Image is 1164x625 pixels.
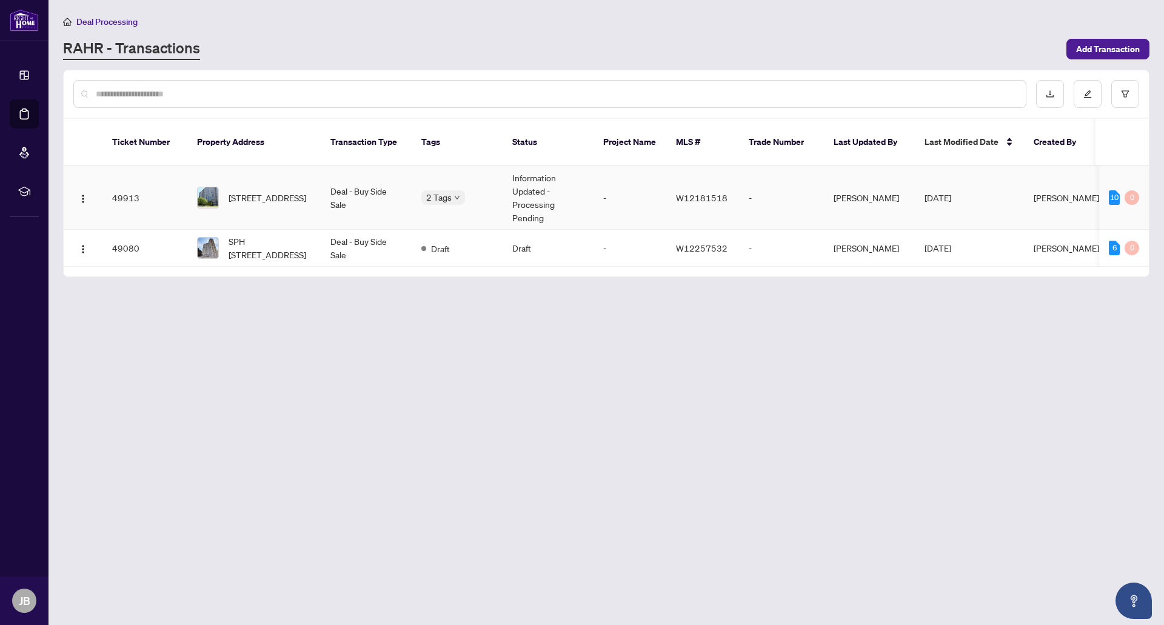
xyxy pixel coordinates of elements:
img: thumbnail-img [198,238,218,258]
img: Logo [78,194,88,204]
a: RAHR - Transactions [63,38,200,60]
span: edit [1083,90,1092,98]
img: thumbnail-img [198,187,218,208]
th: Trade Number [739,119,824,166]
div: 0 [1125,241,1139,255]
th: Transaction Type [321,119,412,166]
th: Status [503,119,594,166]
span: Draft [431,242,450,255]
span: Add Transaction [1076,39,1140,59]
th: Tags [412,119,503,166]
td: Deal - Buy Side Sale [321,230,412,267]
th: Last Modified Date [915,119,1024,166]
button: download [1036,80,1064,108]
td: Draft [503,230,594,267]
span: SPH [STREET_ADDRESS] [229,235,311,261]
th: MLS # [666,119,739,166]
img: Logo [78,244,88,254]
span: download [1046,90,1054,98]
th: Project Name [594,119,666,166]
span: 2 Tags [426,190,452,204]
td: [PERSON_NAME] [824,230,915,267]
span: [PERSON_NAME] [1034,242,1099,253]
span: [DATE] [925,242,951,253]
button: Add Transaction [1066,39,1149,59]
th: Property Address [187,119,321,166]
img: logo [10,9,39,32]
td: Deal - Buy Side Sale [321,166,412,230]
span: [PERSON_NAME] [1034,192,1099,203]
button: edit [1074,80,1102,108]
span: [STREET_ADDRESS] [229,191,306,204]
button: Logo [73,238,93,258]
th: Created By [1024,119,1097,166]
span: W12181518 [676,192,727,203]
td: 49913 [102,166,187,230]
div: 0 [1125,190,1139,205]
td: - [594,230,666,267]
button: filter [1111,80,1139,108]
th: Ticket Number [102,119,187,166]
td: - [739,166,824,230]
span: Last Modified Date [925,135,998,149]
button: Open asap [1115,583,1152,619]
td: - [594,166,666,230]
th: Last Updated By [824,119,915,166]
td: Information Updated - Processing Pending [503,166,594,230]
span: JB [19,592,30,609]
div: 6 [1109,241,1120,255]
span: down [454,195,460,201]
div: 10 [1109,190,1120,205]
span: filter [1121,90,1129,98]
span: home [63,18,72,26]
span: [DATE] [925,192,951,203]
td: [PERSON_NAME] [824,166,915,230]
span: Deal Processing [76,16,138,27]
td: - [739,230,824,267]
span: W12257532 [676,242,727,253]
button: Logo [73,188,93,207]
td: 49080 [102,230,187,267]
